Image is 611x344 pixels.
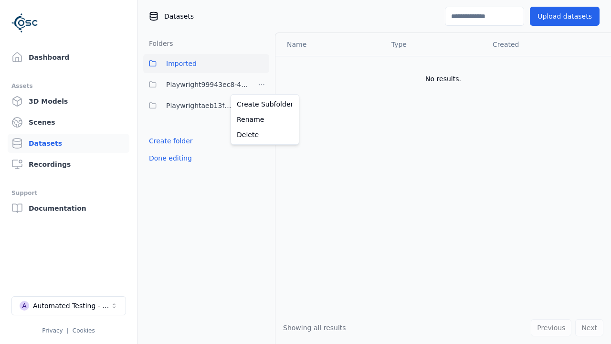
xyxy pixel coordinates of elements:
a: Create Subfolder [233,97,297,112]
a: Delete [233,127,297,142]
a: Rename [233,112,297,127]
